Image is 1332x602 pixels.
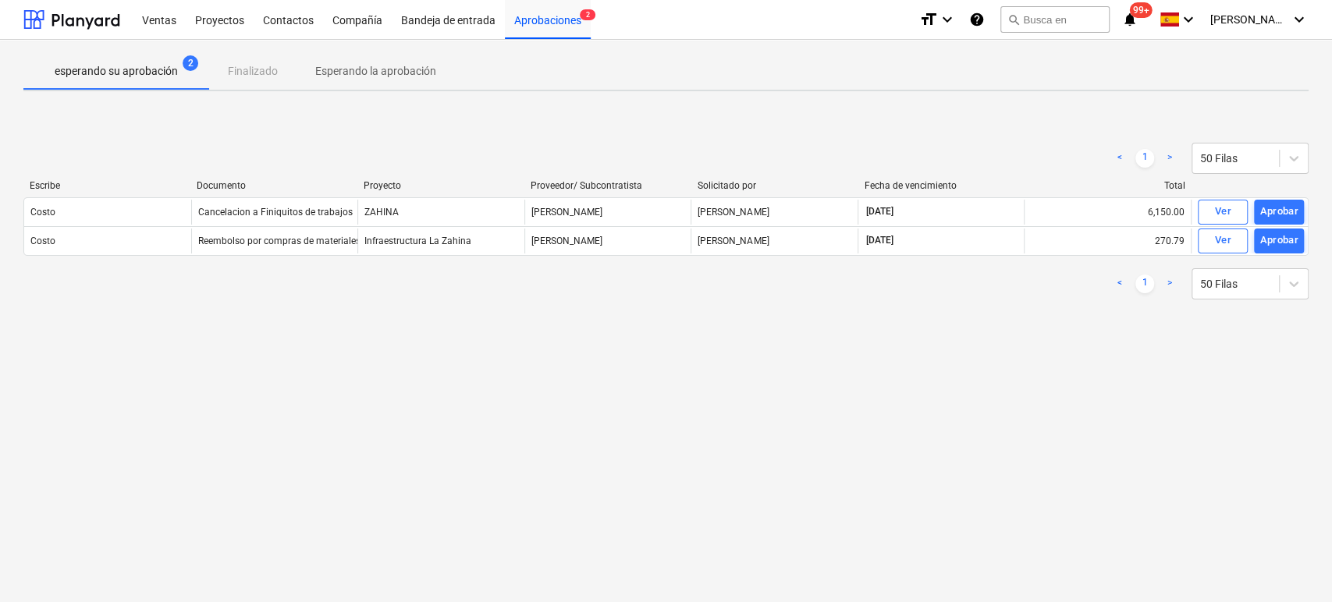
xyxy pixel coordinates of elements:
button: Ver [1198,200,1248,225]
a: Next page [1160,149,1179,168]
div: Costo [30,207,55,218]
div: Proyecto [364,180,518,191]
span: search [1007,13,1020,26]
button: Aprobar [1254,228,1304,253]
div: Cancelacion a Finiquitos de trabajos [198,207,353,218]
div: Ver [1214,232,1231,250]
span: 2 [580,9,595,20]
div: [PERSON_NAME] [691,228,858,253]
div: Fecha de vencimiento [864,180,1018,191]
i: keyboard_arrow_down [1290,10,1309,29]
div: [PERSON_NAME] [691,200,858,225]
div: Reembolso por compras de materiales [198,235,361,246]
i: keyboard_arrow_down [938,10,957,29]
a: Previous page [1110,274,1129,293]
span: 2 [183,55,198,71]
a: Next page [1160,274,1179,293]
p: Esperando la aprobación [315,63,436,80]
div: Costo [30,235,55,246]
p: esperando su aprobación [55,63,178,80]
span: Infraestructura La Zahina [364,235,471,246]
span: [DATE] [865,205,895,218]
i: format_size [919,10,938,29]
div: Solicitado por [697,180,851,191]
span: 99+ [1130,2,1153,18]
div: 6,150.00 [1024,200,1191,225]
div: [PERSON_NAME] [524,228,691,253]
div: 270.79 [1024,228,1191,253]
span: ZAHINA [364,207,399,218]
a: Page 1 is your current page [1135,274,1154,293]
div: Aprobar [1259,203,1298,221]
div: Documento [197,180,351,191]
a: Page 1 is your current page [1135,149,1154,168]
i: keyboard_arrow_down [1179,10,1198,29]
div: Proveedor/ Subcontratista [531,180,685,191]
div: Escribe [30,180,184,191]
div: Ver [1214,203,1231,221]
div: [PERSON_NAME] [524,200,691,225]
i: Base de conocimientos [969,10,985,29]
div: Aprobar [1259,232,1298,250]
span: [PERSON_NAME] [1210,13,1288,26]
button: Busca en [1000,6,1110,33]
a: Previous page [1110,149,1129,168]
i: notifications [1122,10,1138,29]
button: Ver [1198,228,1248,253]
div: Total [1031,180,1185,191]
span: [DATE] [865,234,895,247]
button: Aprobar [1254,200,1304,225]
